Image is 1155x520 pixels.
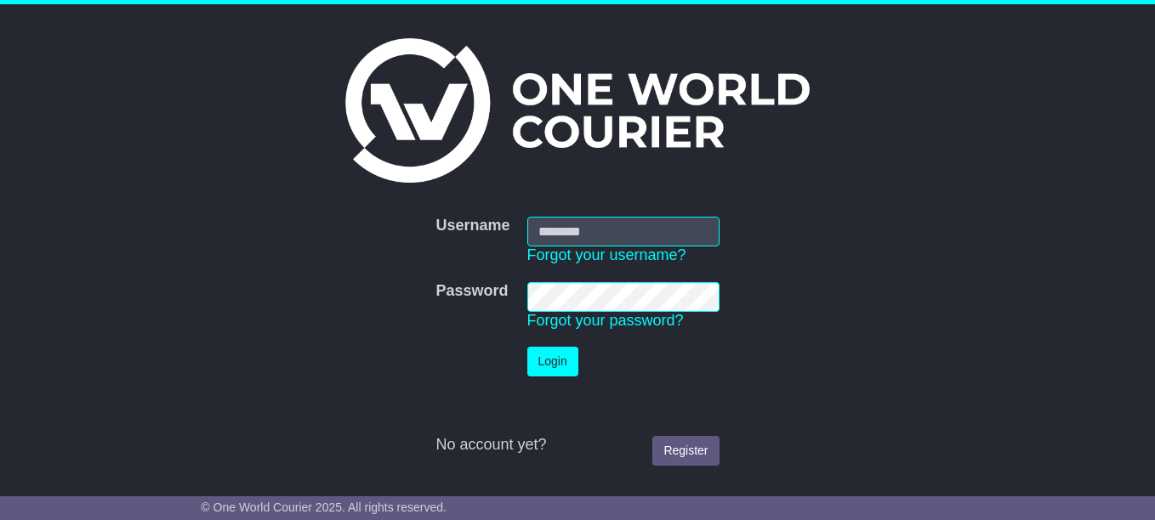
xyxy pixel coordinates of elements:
[652,436,719,466] a: Register
[527,246,686,263] a: Forgot your username?
[201,500,447,514] span: © One World Courier 2025. All rights reserved.
[435,282,508,301] label: Password
[435,436,719,455] div: No account yet?
[527,312,684,329] a: Forgot your password?
[527,347,578,376] button: Login
[435,217,509,235] label: Username
[345,38,810,183] img: One World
